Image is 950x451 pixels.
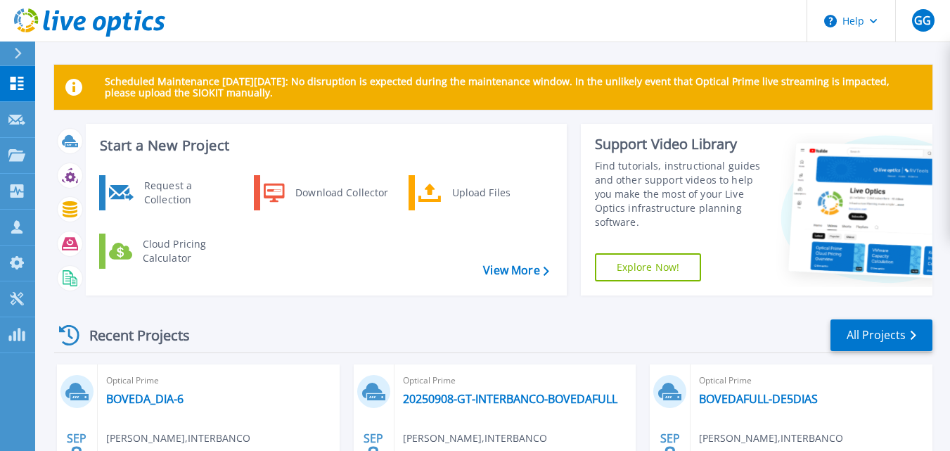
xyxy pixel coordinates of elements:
[54,318,209,352] div: Recent Projects
[830,319,932,351] a: All Projects
[403,431,547,446] span: [PERSON_NAME] , INTERBANCO
[136,237,240,265] div: Cloud Pricing Calculator
[288,179,394,207] div: Download Collector
[699,431,843,446] span: [PERSON_NAME] , INTERBANCO
[699,392,818,406] a: BOVEDAFULL-DE5DIAS
[914,15,931,26] span: GG
[254,175,398,210] a: Download Collector
[137,179,240,207] div: Request a Collection
[595,253,702,281] a: Explore Now!
[100,138,548,153] h3: Start a New Project
[403,392,617,406] a: 20250908-GT-INTERBANCO-BOVEDAFULL
[106,373,331,388] span: Optical Prime
[106,431,250,446] span: [PERSON_NAME] , INTERBANCO
[595,159,770,229] div: Find tutorials, instructional guides and other support videos to help you make the most of your L...
[105,76,921,99] p: Scheduled Maintenance [DATE][DATE]: No disruption is expected during the maintenance window. In t...
[409,175,553,210] a: Upload Files
[106,392,184,406] a: BOVEDA_DIA-6
[595,135,770,153] div: Support Video Library
[99,234,243,269] a: Cloud Pricing Calculator
[445,179,549,207] div: Upload Files
[483,264,548,277] a: View More
[99,175,243,210] a: Request a Collection
[699,373,924,388] span: Optical Prime
[403,373,628,388] span: Optical Prime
